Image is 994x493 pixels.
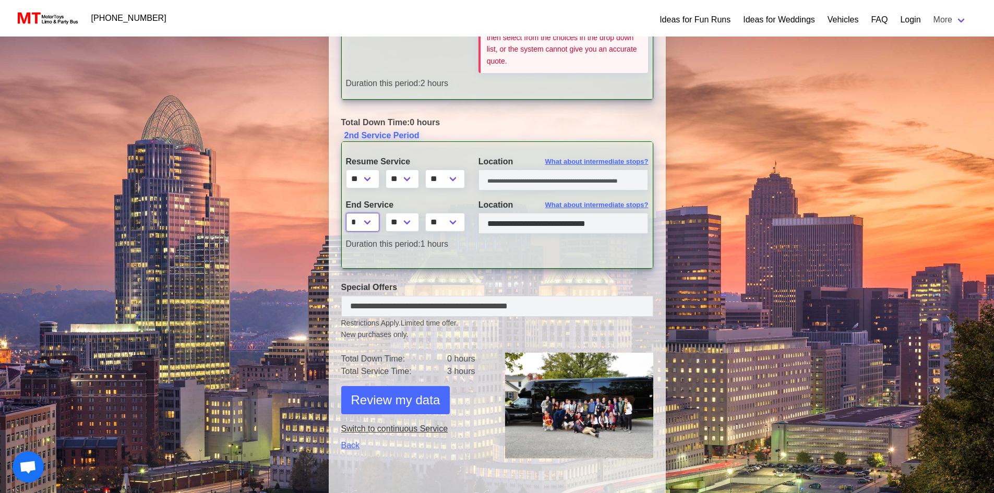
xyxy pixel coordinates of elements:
[545,157,649,167] span: What about intermediate stops?
[338,77,656,90] div: 2 hours
[346,199,463,211] label: End Service
[341,118,410,127] span: Total Down Time:
[346,155,463,168] label: Resume Service
[346,79,421,88] span: Duration this period:
[341,353,448,365] td: Total Down Time:
[346,239,421,248] span: Duration this period:
[15,11,79,26] img: MotorToys Logo
[447,365,489,378] td: 3 hours
[900,14,920,26] a: Login
[545,200,649,210] span: What about intermediate stops?
[660,14,730,26] a: Ideas for Fun Runs
[478,199,649,211] label: Location
[505,353,653,459] img: 1.png
[871,14,888,26] a: FAQ
[341,319,653,340] small: Restrictions Apply.
[341,329,653,340] span: New purchases only.
[13,451,44,483] a: Open chat
[447,353,489,365] td: 0 hours
[828,14,859,26] a: Vehicles
[401,318,458,329] span: Limited time offer.
[85,8,173,29] a: [PHONE_NUMBER]
[351,391,440,410] span: Review my data
[341,281,653,294] label: Special Offers
[341,365,448,378] td: Total Service Time:
[478,155,649,168] label: Location
[927,9,973,30] a: More
[341,386,450,414] button: Review my data
[338,238,471,250] div: 1 hours
[743,14,815,26] a: Ideas for Weddings
[333,116,661,129] div: 0 hours
[341,439,489,452] a: Back
[341,423,489,435] a: Switch to continuous Service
